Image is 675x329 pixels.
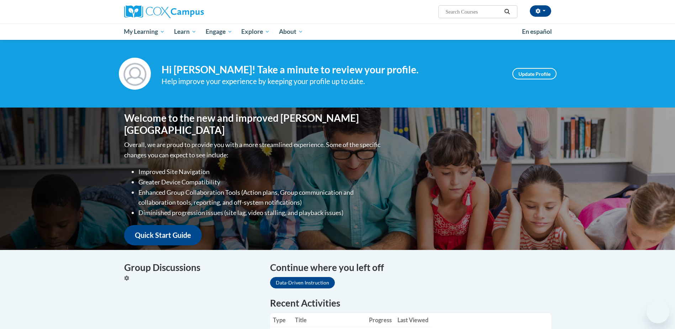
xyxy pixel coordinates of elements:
span: Explore [241,27,270,36]
li: Enhanced Group Collaboration Tools (Action plans, Group communication and collaboration tools, re... [138,187,382,208]
h4: Group Discussions [124,261,259,275]
a: About [274,23,308,40]
span: Learn [174,27,196,36]
div: Main menu [114,23,562,40]
span: My Learning [124,27,165,36]
img: Cox Campus [124,5,204,18]
a: Data-Driven Instruction [270,277,335,288]
a: En español [517,24,557,39]
h1: Welcome to the new and improved [PERSON_NAME][GEOGRAPHIC_DATA] [124,112,382,136]
th: Title [292,313,366,327]
li: Greater Device Compatibility [138,177,382,187]
h4: Hi [PERSON_NAME]! Take a minute to review your profile. [162,64,502,76]
th: Progress [366,313,395,327]
input: Search Courses [445,7,502,16]
th: Type [270,313,292,327]
span: About [279,27,303,36]
a: Cox Campus [124,5,259,18]
span: En español [522,28,552,35]
th: Last Viewed [395,313,431,327]
img: Profile Image [119,58,151,90]
li: Diminished progression issues (site lag, video stalling, and playback issues) [138,208,382,218]
a: Engage [201,23,237,40]
h4: Continue where you left off [270,261,551,275]
h1: Recent Activities [270,297,551,309]
a: My Learning [120,23,170,40]
a: Learn [169,23,201,40]
button: Account Settings [530,5,551,17]
iframe: Button to launch messaging window [647,301,669,323]
a: Quick Start Guide [124,225,202,245]
li: Improved Site Navigation [138,167,382,177]
a: Update Profile [512,68,557,79]
p: Overall, we are proud to provide you with a more streamlined experience. Some of the specific cha... [124,140,382,160]
a: Explore [237,23,274,40]
span: Engage [206,27,232,36]
button: Search [502,7,512,16]
div: Help improve your experience by keeping your profile up to date. [162,75,502,87]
